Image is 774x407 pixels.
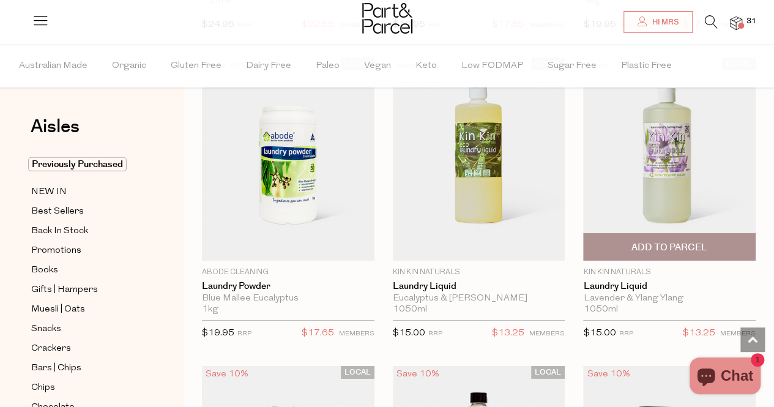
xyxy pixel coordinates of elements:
span: Hi Mrs [649,17,679,28]
span: $17.65 [302,326,334,342]
span: Snacks [31,322,61,337]
span: Best Sellers [31,204,84,219]
span: Promotions [31,244,81,258]
span: Books [31,263,58,278]
small: MEMBERS [529,330,565,337]
a: Back In Stock [31,223,143,239]
span: Dairy Free [246,45,291,88]
span: 1050ml [583,304,617,315]
span: Previously Purchased [28,157,127,171]
span: Gluten Free [171,45,221,88]
button: Add To Parcel [583,233,756,261]
a: Laundry Powder [202,281,374,292]
div: Blue Mallee Eucalyptus [202,293,374,304]
div: Eucalyptus & [PERSON_NAME] [393,293,565,304]
small: MEMBERS [339,330,374,337]
a: Muesli | Oats [31,302,143,317]
span: $13.25 [492,326,524,342]
span: 31 [743,16,759,27]
span: Muesli | Oats [31,302,85,317]
a: Best Sellers [31,204,143,219]
div: Save 10% [583,366,633,383]
span: Organic [112,45,146,88]
p: Kin Kin Naturals [583,267,756,278]
span: Vegan [364,45,391,88]
span: 1kg [202,304,218,315]
a: Gifts | Hampers [31,282,143,297]
a: Chips [31,380,143,395]
small: RRP [428,330,442,337]
span: Australian Made [19,45,87,88]
img: Laundry Liquid [583,58,756,261]
div: Save 10% [202,366,252,383]
span: Gifts | Hampers [31,283,98,297]
span: Paleo [316,45,340,88]
a: Previously Purchased [31,157,143,172]
span: Add To Parcel [631,241,707,254]
span: LOCAL [531,366,565,379]
span: Sugar Free [548,45,597,88]
a: Bars | Chips [31,360,143,376]
div: Save 10% [393,366,443,383]
img: Part&Parcel [362,3,412,34]
div: Lavender & Ylang Ylang [583,293,756,304]
a: Snacks [31,321,143,337]
span: Chips [31,381,55,395]
span: Low FODMAP [461,45,523,88]
a: NEW IN [31,184,143,200]
span: Plastic Free [621,45,672,88]
small: RRP [619,330,633,337]
span: $15.00 [583,329,616,338]
span: $13.25 [683,326,715,342]
small: MEMBERS [720,330,756,337]
span: Back In Stock [31,224,88,239]
inbox-online-store-chat: Shopify online store chat [686,357,764,397]
small: RRP [237,330,251,337]
span: LOCAL [341,366,374,379]
a: Promotions [31,243,143,258]
img: Laundry Liquid [393,58,565,261]
span: 1050ml [393,304,427,315]
a: Hi Mrs [623,11,693,33]
p: Abode Cleaning [202,267,374,278]
span: Crackers [31,342,71,356]
span: NEW IN [31,185,67,200]
span: Aisles [31,113,80,140]
span: Keto [415,45,437,88]
a: Laundry Liquid [393,281,565,292]
img: Laundry Powder [202,58,374,261]
a: Crackers [31,341,143,356]
p: Kin Kin Naturals [393,267,565,278]
a: Books [31,263,143,278]
a: 31 [730,17,742,29]
a: Laundry Liquid [583,281,756,292]
a: Aisles [31,118,80,148]
span: Bars | Chips [31,361,81,376]
span: $15.00 [393,329,425,338]
span: $19.95 [202,329,234,338]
